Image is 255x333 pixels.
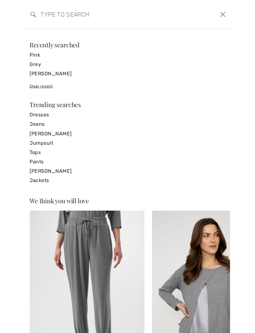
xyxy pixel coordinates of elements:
a: Jeans [30,119,225,129]
a: Tops [30,147,225,157]
a: Pink [30,50,225,59]
div: Trending searches [30,101,225,107]
img: search the website [30,12,36,17]
a: Jumpsuit [30,138,225,147]
a: [PERSON_NAME] [30,166,225,175]
div: Recently searched [30,41,225,48]
div: Clear recent [30,83,225,89]
span: We think you will love [30,196,89,204]
a: Pants [30,157,225,166]
span: Chat [15,4,28,10]
button: Close [217,9,227,19]
a: Grey [30,59,225,69]
a: Jackets [30,175,225,185]
a: Dresses [30,110,225,119]
input: TYPE TO SEARCH [36,5,176,24]
a: [PERSON_NAME] [30,129,225,138]
a: [PERSON_NAME] [30,69,225,78]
